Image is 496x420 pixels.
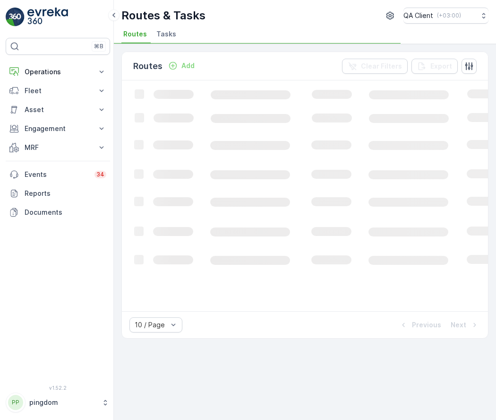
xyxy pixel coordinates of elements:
[164,60,198,71] button: Add
[6,385,110,391] span: v 1.52.2
[96,171,104,178] p: 34
[29,398,97,407] p: pingdom
[25,105,91,114] p: Asset
[430,61,452,71] p: Export
[25,67,91,77] p: Operations
[451,320,466,330] p: Next
[6,62,110,81] button: Operations
[25,86,91,96] p: Fleet
[6,184,110,203] a: Reports
[342,59,408,74] button: Clear Filters
[6,165,110,184] a: Events34
[6,203,110,222] a: Documents
[8,395,23,410] div: PP
[25,170,89,179] p: Events
[25,124,91,133] p: Engagement
[6,119,110,138] button: Engagement
[94,43,103,50] p: ⌘B
[437,12,461,19] p: ( +03:00 )
[6,81,110,100] button: Fleet
[398,319,442,331] button: Previous
[403,11,433,20] p: QA Client
[361,61,402,71] p: Clear Filters
[25,189,106,198] p: Reports
[27,8,68,26] img: logo_light-DOdMpM7g.png
[411,59,458,74] button: Export
[6,8,25,26] img: logo
[181,61,195,70] p: Add
[6,100,110,119] button: Asset
[450,319,480,331] button: Next
[403,8,488,24] button: QA Client(+03:00)
[412,320,441,330] p: Previous
[156,29,176,39] span: Tasks
[25,143,91,152] p: MRF
[121,8,205,23] p: Routes & Tasks
[123,29,147,39] span: Routes
[133,60,162,73] p: Routes
[6,393,110,412] button: PPpingdom
[6,138,110,157] button: MRF
[25,208,106,217] p: Documents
